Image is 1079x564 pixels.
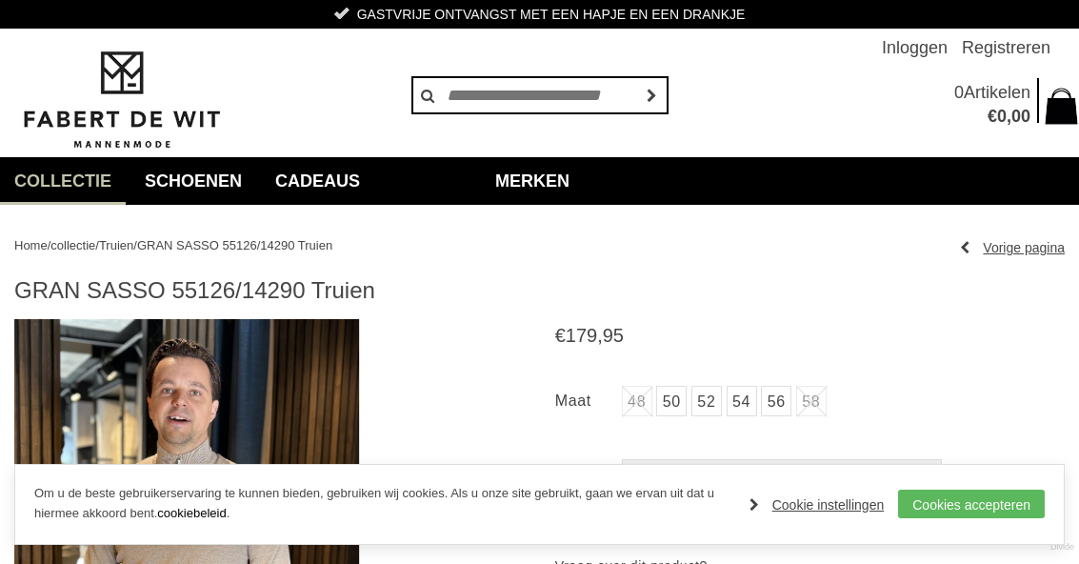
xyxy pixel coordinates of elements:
[566,325,597,346] span: 179
[603,325,624,346] span: 95
[954,83,964,102] span: 0
[133,238,137,252] span: /
[749,491,885,519] a: Cookie instellingen
[962,29,1050,67] a: Registreren
[997,107,1007,126] span: 0
[555,386,1065,421] ul: Maat
[157,506,226,520] a: cookiebeleid
[555,459,622,490] label: Aantal
[130,157,256,205] a: Schoenen
[555,325,566,346] span: €
[1007,107,1011,126] span: ,
[960,233,1065,262] a: Vorige pagina
[14,238,48,252] a: Home
[261,157,374,205] a: Cadeaus
[597,325,603,346] span: ,
[761,386,791,416] a: 56
[691,386,722,416] a: 52
[14,276,1065,305] h1: GRAN SASSO 55126/14290 Truien
[95,238,99,252] span: /
[48,238,51,252] span: /
[1011,107,1030,126] span: 00
[882,29,948,67] a: Inloggen
[898,490,1045,518] a: Cookies accepteren
[50,238,95,252] a: collectie
[137,238,332,252] a: GRAN SASSO 55126/14290 Truien
[727,386,757,416] a: 54
[99,238,133,252] a: Truien
[964,83,1030,102] span: Artikelen
[14,49,229,151] img: Fabert de Wit
[34,484,730,524] p: Om u de beste gebruikerservaring te kunnen bieden, gebruiken wij cookies. Als u onze site gebruik...
[656,386,687,416] a: 50
[988,107,997,126] span: €
[481,157,584,205] a: Merken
